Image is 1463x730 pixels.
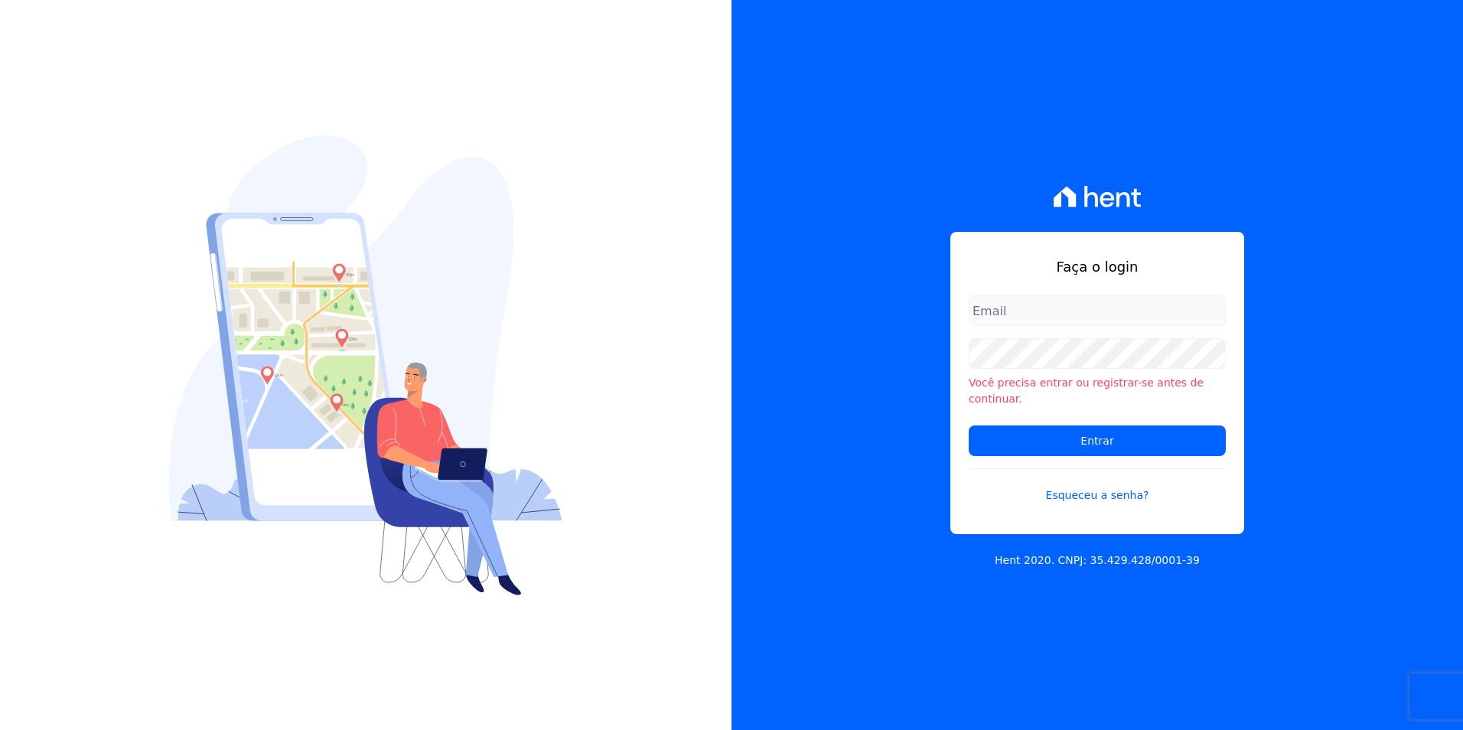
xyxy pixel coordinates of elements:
[995,552,1200,569] p: Hent 2020. CNPJ: 35.429.428/0001-39
[969,295,1226,326] input: Email
[969,468,1226,504] a: Esqueceu a senha?
[169,135,562,595] img: Login
[969,375,1226,407] li: Você precisa entrar ou registrar-se antes de continuar.
[969,425,1226,456] input: Entrar
[969,256,1226,277] h1: Faça o login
